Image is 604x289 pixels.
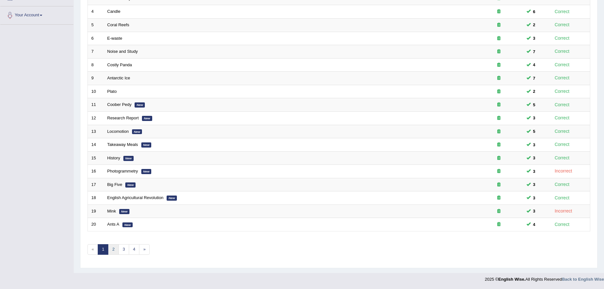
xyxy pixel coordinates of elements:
span: You can still take this question [531,8,538,15]
em: New [167,196,177,201]
a: 4 [129,244,139,255]
div: Exam occurring question [478,155,519,161]
div: Exam occurring question [478,62,519,68]
div: Correct [552,8,572,15]
td: 16 [88,165,104,178]
div: Correct [552,221,572,228]
a: Big Five [107,182,122,187]
a: E-waste [107,36,122,41]
em: New [135,102,145,108]
div: Exam occurring question [478,195,519,201]
td: 19 [88,205,104,218]
a: Your Account [0,6,73,22]
a: Mink [107,209,116,213]
div: Exam occurring question [478,102,519,108]
div: Exam occurring question [478,115,519,121]
span: You can still take this question [531,115,538,121]
div: Incorrect [552,207,575,215]
div: Correct [552,181,572,188]
div: Exam occurring question [478,182,519,188]
div: Exam occurring question [478,168,519,174]
a: English Agricultural Revolution [107,195,164,200]
a: 3 [119,244,129,255]
span: « [87,244,98,255]
a: Candle [107,9,120,14]
span: You can still take this question [531,168,538,175]
td: 11 [88,98,104,112]
td: 13 [88,125,104,138]
div: Correct [552,61,572,68]
span: You can still take this question [531,101,538,108]
td: 10 [88,85,104,98]
div: Exam occurring question [478,22,519,28]
span: You can still take this question [531,75,538,82]
td: 6 [88,32,104,45]
a: Locomotion [107,129,129,134]
div: Exam occurring question [478,221,519,228]
div: Correct [552,88,572,95]
a: Research Report [107,116,139,120]
div: Correct [552,128,572,135]
span: You can still take this question [531,35,538,42]
div: 2025 © All Rights Reserved [485,273,604,282]
div: Exam occurring question [478,89,519,95]
a: Plato [107,89,117,94]
div: Exam occurring question [478,9,519,15]
div: Incorrect [552,167,575,175]
div: Exam occurring question [478,36,519,42]
td: 17 [88,178,104,191]
td: 12 [88,111,104,125]
td: 18 [88,191,104,205]
div: Exam occurring question [478,129,519,135]
em: New [122,222,133,228]
em: New [125,182,136,188]
a: Takeaway Meals [107,142,138,147]
div: Correct [552,194,572,202]
em: New [123,156,134,161]
a: Noise and Study [107,49,138,54]
td: 20 [88,218,104,231]
em: New [132,129,142,134]
div: Exam occurring question [478,142,519,148]
div: Exam occurring question [478,208,519,214]
div: Correct [552,114,572,122]
span: You can still take this question [531,88,538,95]
td: 4 [88,5,104,19]
a: Costly Panda [107,62,132,67]
span: You can still take this question [531,221,538,228]
div: Correct [552,154,572,162]
div: Correct [552,21,572,28]
span: You can still take this question [531,21,538,28]
td: 14 [88,138,104,152]
strong: English Wise. [498,277,525,282]
div: Exam occurring question [478,75,519,81]
div: Correct [552,35,572,42]
span: You can still take this question [531,128,538,135]
a: Ants A [107,222,120,227]
td: 8 [88,58,104,72]
td: 15 [88,151,104,165]
span: You can still take this question [531,181,538,188]
span: You can still take this question [531,155,538,161]
span: You can still take this question [531,195,538,201]
a: Coral Reefs [107,22,129,27]
a: » [139,244,150,255]
strong: Back to English Wise [562,277,604,282]
a: Antarctic Ice [107,76,130,80]
td: 7 [88,45,104,59]
a: History [107,156,120,160]
td: 5 [88,19,104,32]
em: New [141,142,152,148]
div: Correct [552,141,572,148]
span: You can still take this question [531,141,538,148]
td: 9 [88,72,104,85]
div: Correct [552,48,572,55]
span: You can still take this question [531,61,538,68]
a: 1 [98,244,108,255]
a: 2 [108,244,119,255]
span: You can still take this question [531,208,538,214]
em: New [142,116,152,121]
div: Correct [552,74,572,82]
em: New [141,169,152,174]
div: Exam occurring question [478,49,519,55]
